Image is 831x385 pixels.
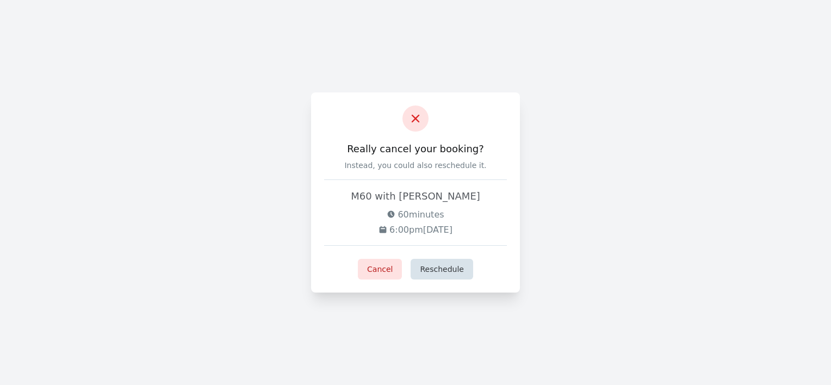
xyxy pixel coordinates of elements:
h2: M60 with [PERSON_NAME] [324,189,507,204]
p: 60 minutes [324,208,507,221]
h3: Really cancel your booking? [324,142,507,156]
p: 6:00pm[DATE] [324,223,507,237]
button: Reschedule [411,259,473,280]
p: Instead, you could also reschedule it. [324,160,507,171]
button: Cancel [358,259,402,280]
